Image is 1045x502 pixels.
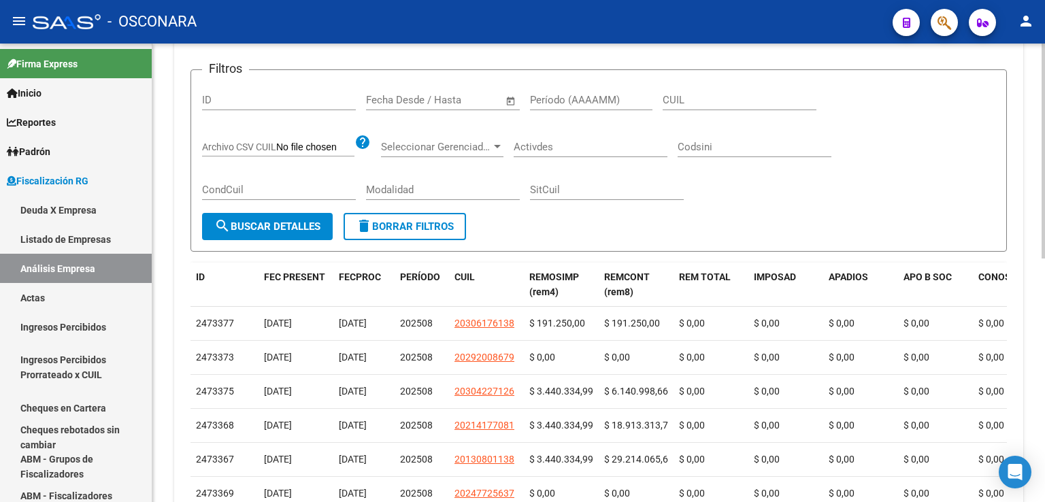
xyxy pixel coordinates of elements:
[529,488,555,499] span: $ 0,00
[449,263,524,307] datatable-header-cell: CUIL
[524,263,599,307] datatable-header-cell: REMOSIMP (rem4)
[754,318,780,329] span: $ 0,00
[196,488,234,499] span: 2473369
[454,420,514,431] span: 20214177081
[829,352,855,363] span: $ 0,00
[7,115,56,130] span: Reportes
[529,454,593,465] span: $ 3.440.334,99
[196,454,234,465] span: 2473367
[264,386,292,397] span: [DATE]
[604,488,630,499] span: $ 0,00
[196,352,234,363] span: 2473373
[898,263,973,307] datatable-header-cell: APO B SOC
[674,263,748,307] datatable-header-cell: REM TOTAL
[599,263,674,307] datatable-header-cell: REMCONT (rem8)
[529,318,585,329] span: $ 191.250,00
[454,488,514,499] span: 20247725637
[395,263,449,307] datatable-header-cell: PERÍODO
[339,318,367,329] span: [DATE]
[1018,13,1034,29] mat-icon: person
[339,352,367,363] span: [DATE]
[333,263,395,307] datatable-header-cell: FECPROC
[339,420,367,431] span: [DATE]
[604,386,668,397] span: $ 6.140.998,66
[107,7,197,37] span: - OSCONARA
[400,454,433,465] span: 202508
[999,456,1031,488] div: Open Intercom Messenger
[978,271,1011,282] span: CONOS
[978,318,1004,329] span: $ 0,00
[823,263,898,307] datatable-header-cell: APADIOS
[978,386,1004,397] span: $ 0,00
[214,220,320,233] span: Buscar Detalles
[454,386,514,397] span: 20304227126
[339,488,367,499] span: [DATE]
[202,59,249,78] h3: Filtros
[903,352,929,363] span: $ 0,00
[356,220,454,233] span: Borrar Filtros
[604,454,674,465] span: $ 29.214.065,64
[339,271,381,282] span: FECPROC
[11,13,27,29] mat-icon: menu
[264,454,292,465] span: [DATE]
[978,420,1004,431] span: $ 0,00
[829,420,855,431] span: $ 0,00
[829,454,855,465] span: $ 0,00
[264,318,292,329] span: [DATE]
[679,318,705,329] span: $ 0,00
[604,271,650,298] span: REMCONT (rem8)
[196,420,234,431] span: 2473368
[454,318,514,329] span: 20306176138
[754,420,780,431] span: $ 0,00
[679,420,705,431] span: $ 0,00
[679,352,705,363] span: $ 0,00
[259,263,333,307] datatable-header-cell: FEC PRESENT
[400,271,440,282] span: PERÍODO
[433,94,499,106] input: Fecha fin
[978,454,1004,465] span: $ 0,00
[264,488,292,499] span: [DATE]
[829,488,855,499] span: $ 0,00
[529,386,593,397] span: $ 3.440.334,99
[264,352,292,363] span: [DATE]
[529,271,579,298] span: REMOSIMP (rem4)
[903,271,952,282] span: APO B SOC
[400,352,433,363] span: 202508
[196,386,234,397] span: 2473375
[196,318,234,329] span: 2473377
[196,271,205,282] span: ID
[339,454,367,465] span: [DATE]
[344,213,466,240] button: Borrar Filtros
[604,420,674,431] span: $ 18.913.313,76
[829,271,868,282] span: APADIOS
[903,386,929,397] span: $ 0,00
[829,386,855,397] span: $ 0,00
[339,386,367,397] span: [DATE]
[7,86,42,101] span: Inicio
[7,56,78,71] span: Firma Express
[354,134,371,150] mat-icon: help
[454,271,475,282] span: CUIL
[214,218,231,234] mat-icon: search
[356,218,372,234] mat-icon: delete
[529,352,555,363] span: $ 0,00
[903,488,929,499] span: $ 0,00
[264,271,325,282] span: FEC PRESENT
[400,488,433,499] span: 202508
[190,263,259,307] datatable-header-cell: ID
[400,318,433,329] span: 202508
[7,173,88,188] span: Fiscalización RG
[454,454,514,465] span: 20130801138
[679,454,705,465] span: $ 0,00
[748,263,823,307] datatable-header-cell: IMPOSAD
[978,488,1004,499] span: $ 0,00
[202,213,333,240] button: Buscar Detalles
[679,271,731,282] span: REM TOTAL
[366,94,421,106] input: Fecha inicio
[202,141,276,152] span: Archivo CSV CUIL
[400,420,433,431] span: 202508
[754,488,780,499] span: $ 0,00
[454,352,514,363] span: 20292008679
[679,488,705,499] span: $ 0,00
[264,420,292,431] span: [DATE]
